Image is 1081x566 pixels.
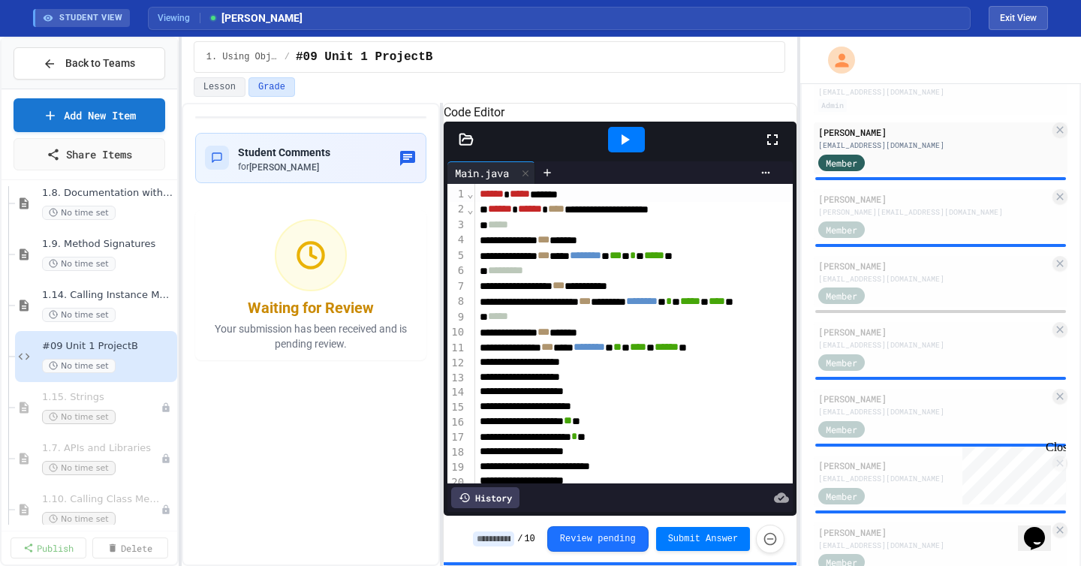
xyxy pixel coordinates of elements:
a: Add New Item [14,98,165,132]
span: Fold line [466,203,474,215]
h6: Code Editor [444,104,796,122]
span: Member [826,489,857,503]
div: 15 [447,400,466,415]
div: [EMAIL_ADDRESS][DOMAIN_NAME] [818,339,1049,351]
div: [PERSON_NAME] [818,259,1049,272]
div: 7 [447,279,466,294]
button: Grade [248,77,295,97]
button: Force resubmission of student's answer (Admin only) [756,525,784,553]
span: STUDENT VIEW [59,12,122,25]
div: [PERSON_NAME][EMAIL_ADDRESS][DOMAIN_NAME] [818,206,1049,218]
div: 5 [447,248,466,263]
div: 10 [447,325,466,340]
div: [PERSON_NAME] [818,392,1049,405]
div: Chat with us now!Close [6,6,104,95]
div: [EMAIL_ADDRESS][DOMAIN_NAME] [818,473,1049,484]
div: [EMAIL_ADDRESS][DOMAIN_NAME] [818,406,1049,417]
div: for [238,161,330,173]
div: 2 [447,202,466,217]
span: No time set [42,461,116,475]
button: Exit student view [989,6,1048,30]
span: / [517,533,522,545]
button: Review pending [547,526,649,552]
span: Back to Teams [65,56,135,71]
p: Your submission has been received and is pending review. [204,321,418,351]
div: [PERSON_NAME] [818,192,1049,206]
button: Back to Teams [14,47,165,80]
span: 1.14. Calling Instance Methods [42,289,174,302]
div: 6 [447,263,466,278]
div: 12 [447,356,466,371]
div: Main.java [447,161,535,184]
span: No time set [42,257,116,271]
span: 1.8. Documentation with Comments and Preconditions [42,187,174,200]
div: My Account [812,43,859,77]
div: [EMAIL_ADDRESS][DOMAIN_NAME] [818,540,1049,551]
div: 13 [447,371,466,386]
div: 20 [447,475,466,490]
span: #09 Unit 1 ProjectB [296,48,432,66]
span: Member [826,423,857,436]
span: Member [826,356,857,369]
div: 9 [447,310,466,325]
div: [PERSON_NAME] [818,459,1049,472]
span: #09 Unit 1 ProjectB [42,340,174,353]
a: Publish [11,537,86,558]
div: 1 [447,187,466,202]
iframe: chat widget [956,441,1066,504]
span: No time set [42,206,116,220]
span: / [285,51,290,63]
button: Submit Answer [656,527,751,551]
div: 3 [447,218,466,233]
div: 11 [447,341,466,356]
div: 8 [447,294,466,309]
span: 1.9. Method Signatures [42,238,174,251]
div: [EMAIL_ADDRESS][DOMAIN_NAME] [818,140,1049,151]
span: 10 [524,533,534,545]
span: Fold line [466,188,474,200]
span: Viewing [158,11,200,25]
span: No time set [42,410,116,424]
a: Share Items [14,138,165,170]
span: 1.15. Strings [42,391,161,404]
span: Student Comments [238,146,330,158]
div: Unpublished [161,504,171,515]
button: Lesson [194,77,245,97]
div: [EMAIL_ADDRESS][DOMAIN_NAME] [818,86,1063,98]
div: 4 [447,233,466,248]
div: 14 [447,385,466,400]
a: Delete [92,537,168,558]
span: No time set [42,512,116,526]
span: 1.10. Calling Class Methods [42,493,161,506]
div: Unpublished [161,453,171,464]
span: Member [826,156,857,170]
div: Admin [818,99,847,112]
div: [EMAIL_ADDRESS][DOMAIN_NAME] [818,273,1049,285]
span: 1. Using Objects and Methods [206,51,279,63]
div: 17 [447,430,466,445]
div: 16 [447,415,466,430]
span: Member [826,223,857,236]
span: [PERSON_NAME] [208,11,303,26]
iframe: chat widget [1018,506,1066,551]
span: No time set [42,308,116,322]
div: History [451,487,519,508]
div: [PERSON_NAME] [818,325,1049,339]
span: Submit Answer [668,533,739,545]
div: Waiting for Review [248,297,374,318]
span: [PERSON_NAME] [249,162,319,173]
div: 18 [447,445,466,460]
div: 19 [447,460,466,475]
span: 1.7. APIs and Libraries [42,442,161,455]
div: [PERSON_NAME] [818,125,1049,139]
span: Member [826,289,857,303]
div: Unpublished [161,402,171,413]
div: [PERSON_NAME] [818,525,1049,539]
div: Main.java [447,165,516,181]
span: No time set [42,359,116,373]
